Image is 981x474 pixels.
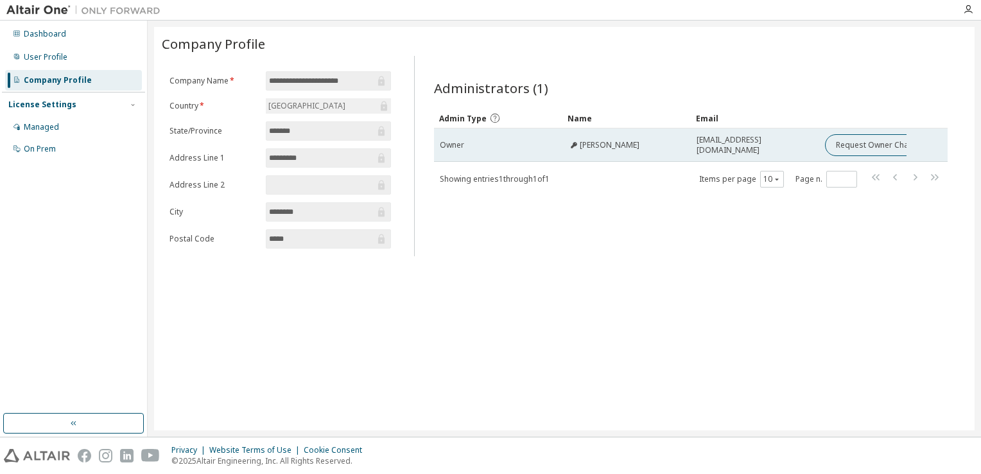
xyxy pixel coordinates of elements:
label: Postal Code [169,234,258,244]
img: youtube.svg [141,449,160,462]
div: Website Terms of Use [209,445,304,455]
div: Name [568,108,686,128]
span: Owner [440,140,464,150]
div: Privacy [171,445,209,455]
label: Country [169,101,258,111]
label: City [169,207,258,217]
label: Address Line 1 [169,153,258,163]
div: Email [696,108,814,128]
span: [EMAIL_ADDRESS][DOMAIN_NAME] [697,135,813,155]
div: Dashboard [24,29,66,39]
div: [GEOGRAPHIC_DATA] [266,99,347,113]
label: State/Province [169,126,258,136]
button: 10 [763,174,781,184]
label: Company Name [169,76,258,86]
div: Cookie Consent [304,445,370,455]
img: facebook.svg [78,449,91,462]
div: Company Profile [24,75,92,85]
span: Showing entries 1 through 1 of 1 [440,173,550,184]
label: Address Line 2 [169,180,258,190]
div: License Settings [8,100,76,110]
span: Page n. [795,171,857,188]
div: User Profile [24,52,67,62]
span: Company Profile [162,35,265,53]
img: linkedin.svg [120,449,134,462]
img: instagram.svg [99,449,112,462]
span: Items per page [699,171,784,188]
img: altair_logo.svg [4,449,70,462]
img: Altair One [6,4,167,17]
span: Administrators (1) [434,79,548,97]
div: Managed [24,122,59,132]
span: Admin Type [439,113,487,124]
span: [PERSON_NAME] [580,140,639,150]
div: On Prem [24,144,56,154]
button: Request Owner Change [825,134,933,156]
div: [GEOGRAPHIC_DATA] [266,98,391,114]
p: © 2025 Altair Engineering, Inc. All Rights Reserved. [171,455,370,466]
